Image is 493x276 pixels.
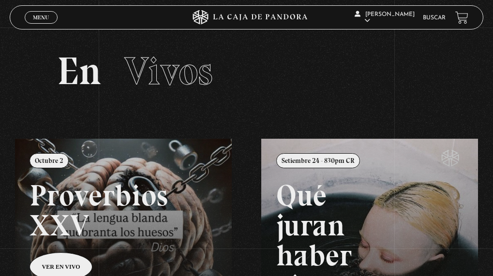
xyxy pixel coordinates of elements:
[33,15,49,20] span: Menu
[30,23,53,29] span: Cerrar
[355,12,415,24] span: [PERSON_NAME]
[57,52,436,90] h2: En
[423,15,446,21] a: Buscar
[455,11,468,24] a: View your shopping cart
[124,48,213,94] span: Vivos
